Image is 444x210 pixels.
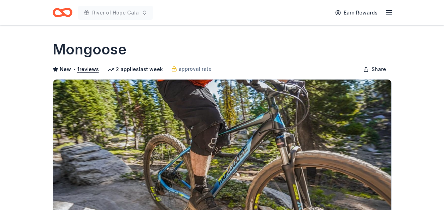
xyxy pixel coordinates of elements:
a: Earn Rewards [331,6,382,19]
span: • [73,66,75,72]
span: River of Hope Gala [92,8,139,17]
h1: Mongoose [53,40,126,59]
span: Share [372,65,386,74]
a: approval rate [171,65,212,73]
span: New [60,65,71,74]
span: approval rate [178,65,212,73]
div: 2 applies last week [107,65,163,74]
a: Home [53,4,72,21]
button: Share [357,62,392,76]
button: River of Hope Gala [78,6,153,20]
button: 1reviews [77,65,99,74]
